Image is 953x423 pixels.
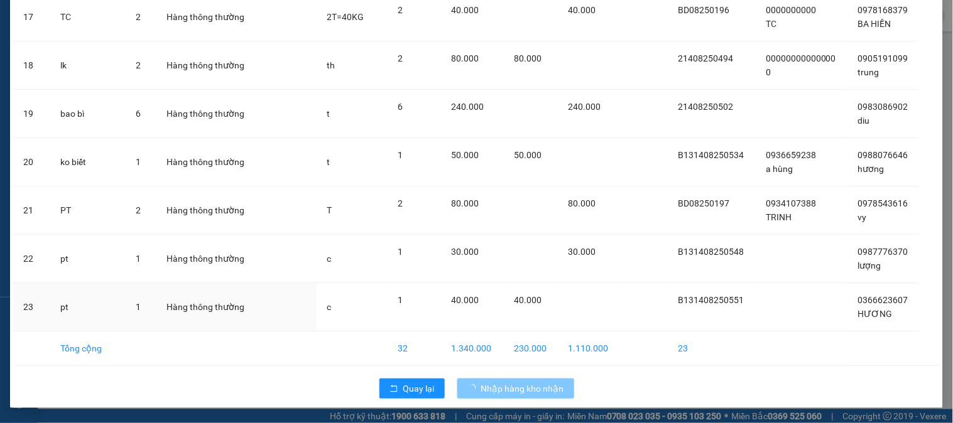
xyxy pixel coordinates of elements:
span: 00000000000000 [766,53,836,63]
td: 1.340.000 [441,331,504,366]
span: trung [858,67,879,77]
span: 0 [766,67,771,77]
span: t [327,109,330,119]
span: 30.000 [568,247,596,257]
span: 1 [136,302,141,312]
td: PT [50,186,126,235]
span: 40.000 [451,5,479,15]
span: TRINH [766,212,792,222]
span: loading [467,384,481,393]
td: lk [50,41,126,90]
span: B131408250534 [678,150,744,160]
td: 18 [13,41,50,90]
td: 23 [13,283,50,331]
span: BD08250197 [678,198,730,208]
span: 40.000 [451,295,479,305]
span: T [327,205,332,215]
span: 80.000 [451,198,479,208]
button: Nhập hàng kho nhận [457,378,574,399]
span: 1 [136,157,141,167]
span: 1 [398,150,403,160]
td: Hàng thông thường [156,138,256,186]
td: 1.110.000 [558,331,619,366]
span: 1 [398,295,403,305]
span: 0905191099 [858,53,908,63]
td: Hàng thông thường [156,235,256,283]
span: TC [766,19,776,29]
span: 2T=40KG [327,12,364,22]
td: 21 [13,186,50,235]
td: 32 [388,331,441,366]
span: 2 [136,60,141,70]
span: diu [858,115,870,126]
span: Nhập hàng kho nhận [481,382,564,395]
span: 50.000 [451,150,479,160]
span: 0988076646 [858,150,908,160]
span: 0366623607 [858,295,908,305]
span: 80.000 [515,53,542,63]
span: 0936659238 [766,150,816,160]
span: BD08250196 [678,5,730,15]
span: 6 [398,102,403,112]
span: a hùng [766,164,793,174]
span: th [327,60,335,70]
button: rollbackQuay lại [379,378,445,399]
span: vy [858,212,867,222]
td: bao bì [50,90,126,138]
span: lượng [858,260,881,270]
span: 2 [136,205,141,215]
td: Hàng thông thường [156,186,256,235]
td: pt [50,235,126,283]
span: HƯƠNG [858,309,893,319]
span: 240.000 [568,102,601,112]
td: Hàng thông thường [156,283,256,331]
span: c [327,254,331,264]
td: 23 [668,331,756,366]
span: 0000000000 [766,5,816,15]
span: 240.000 [451,102,484,112]
span: rollback [389,384,398,394]
span: c [327,302,331,312]
span: 80.000 [451,53,479,63]
span: 0978543616 [858,198,908,208]
span: 0987776370 [858,247,908,257]
span: 6 [136,109,141,119]
span: t [327,157,330,167]
span: 30.000 [451,247,479,257]
td: Hàng thông thường [156,90,256,138]
span: 40.000 [568,5,596,15]
td: 19 [13,90,50,138]
span: 1 [398,247,403,257]
span: 0934107388 [766,198,816,208]
td: Hàng thông thường [156,41,256,90]
span: BA HIỀN [858,19,891,29]
span: 2 [398,5,403,15]
span: 40.000 [515,295,542,305]
span: 1 [136,254,141,264]
td: 230.000 [504,331,558,366]
span: 21408250502 [678,102,734,112]
span: 2 [398,53,403,63]
td: 22 [13,235,50,283]
span: hương [858,164,885,174]
td: 20 [13,138,50,186]
span: 0978168379 [858,5,908,15]
td: pt [50,283,126,331]
span: 50.000 [515,150,542,160]
span: 2 [136,12,141,22]
span: Quay lại [403,382,435,395]
td: Tổng cộng [50,331,126,366]
span: 21408250494 [678,53,734,63]
span: 80.000 [568,198,596,208]
td: ko biết [50,138,126,186]
span: 0983086902 [858,102,908,112]
span: B131408250548 [678,247,744,257]
span: B131408250551 [678,295,744,305]
span: 2 [398,198,403,208]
